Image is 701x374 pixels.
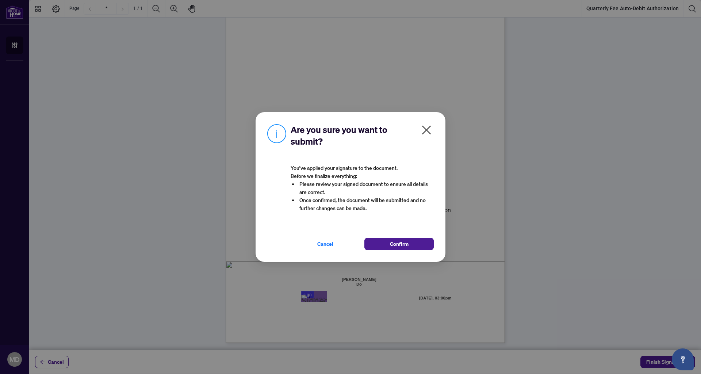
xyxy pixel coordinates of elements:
button: Cancel [291,238,360,250]
button: Open asap [672,348,694,370]
img: Info Icon [267,124,286,143]
li: Once confirmed, the document will be submitted and no further changes can be made. [298,196,434,212]
li: Please review your signed document to ensure all details are correct. [298,180,434,196]
h2: Are you sure you want to submit? [291,124,434,147]
span: Confirm [390,238,409,250]
button: Confirm [364,238,434,250]
span: close [421,124,432,136]
article: You’ve applied your signature to the document. Before we finalize everything: [291,164,434,217]
span: Cancel [317,238,333,250]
